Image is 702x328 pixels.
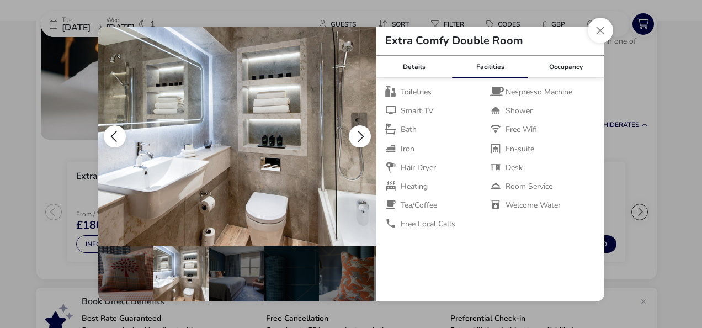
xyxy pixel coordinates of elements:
[401,144,414,154] span: Iron
[506,182,552,192] span: Room Service
[401,163,436,173] span: Hair Dryer
[506,200,561,210] span: Welcome Water
[506,106,533,116] span: Shower
[376,56,453,78] div: Details
[401,125,417,135] span: Bath
[98,27,376,246] img: c1583f2aeebfa2614b8105c7d174a0a0aac62d9ebbf6c0ab673f29edd47320a9
[401,200,437,210] span: Tea/Coffee
[401,182,428,192] span: Heating
[528,56,604,78] div: Occupancy
[506,144,534,154] span: En-suite
[506,163,523,173] span: Desk
[401,106,434,116] span: Smart TV
[98,27,604,301] div: details
[452,56,528,78] div: Facilities
[401,219,455,229] span: Free Local Calls
[401,87,432,97] span: Toiletries
[506,125,537,135] span: Free Wifi
[506,87,572,97] span: Nespresso Machine
[588,18,613,43] button: Close dialog
[376,35,532,46] h2: Extra Comfy Double Room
